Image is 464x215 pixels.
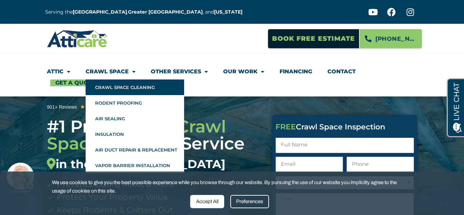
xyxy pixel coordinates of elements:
a: Rodent Proofing [86,95,184,111]
div: Preferences [230,195,269,208]
a: Attic [47,64,70,79]
span: Book Free Estimate [272,32,355,45]
a: Other Services [151,64,208,79]
h3: #1 Professional Service [47,118,262,171]
a: [PHONE_NUMBER] [359,29,422,49]
a: Book Free Estimate [268,29,359,49]
a: Air Sealing [86,111,184,126]
a: Crawl Space [86,64,136,79]
span: FREE [275,122,296,131]
a: Insulation [86,126,184,142]
i: ★ [85,103,90,111]
div: 901+ Reviews [47,103,77,111]
span: We use cookies to give you the best possible experience while you browse through our website. By ... [52,178,407,195]
a: [US_STATE] [214,9,243,15]
a: Greater [GEOGRAPHIC_DATA] [128,9,203,15]
p: Serving the , , and [45,8,248,16]
a: [GEOGRAPHIC_DATA] [73,9,127,15]
div: Accept All [190,195,224,208]
a: Our Work [223,64,264,79]
span: Opens a chat window [17,5,55,14]
a: Crawl Space Cleaning [86,79,184,95]
nav: Menu [47,64,417,86]
div: 5/5 [80,103,104,111]
a: Vapor Barrier Installation [86,158,184,173]
a: Contact [327,64,356,79]
a: Get A Quote [50,79,101,86]
a: Financing [280,64,312,79]
span: Crawl Space Cleaning [47,116,226,154]
input: Only numbers and phone characters (#, -, *, etc) are accepted. [346,157,414,173]
iframe: Chat Invitation [3,144,112,195]
input: Email [275,157,343,173]
a: Air Duct Repair & Replacement [86,142,184,158]
ul: Crawl Space [86,79,184,173]
i: ★ [80,103,85,111]
span: [PHONE_NUMBER] [375,33,417,44]
div: Crawl Space Inspection [275,123,414,131]
input: Full Name [275,138,414,154]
